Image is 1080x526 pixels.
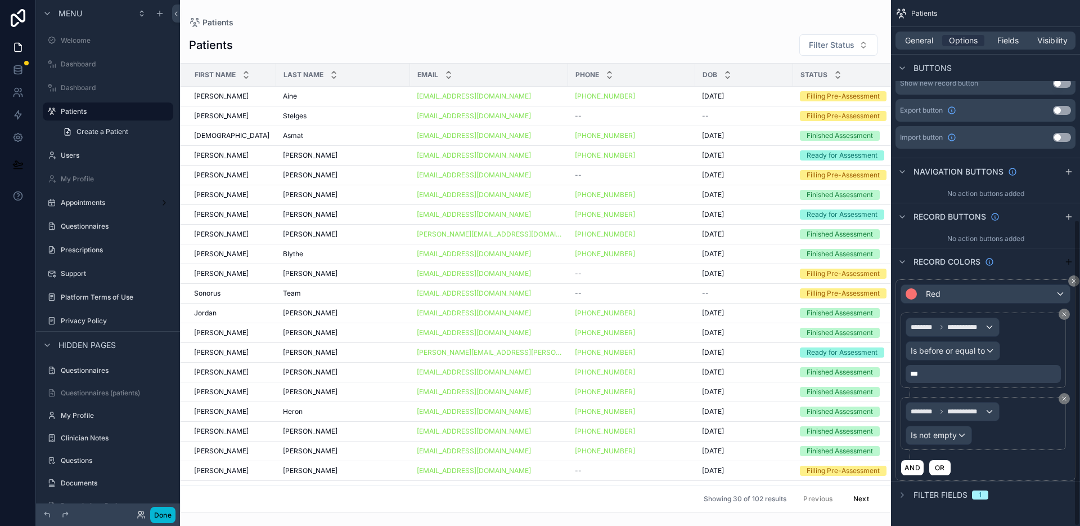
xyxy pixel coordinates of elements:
[283,368,337,377] span: [PERSON_NAME]
[194,289,269,298] a: Sonorus
[575,249,688,258] a: [PHONE_NUMBER]
[61,36,171,45] label: Welcome
[58,8,82,19] span: Menu
[194,466,269,475] a: [PERSON_NAME]
[702,171,786,180] a: [DATE]
[283,289,301,298] span: Team
[575,309,635,318] a: [PHONE_NUMBER]
[283,348,337,357] span: [PERSON_NAME]
[283,466,337,475] span: [PERSON_NAME]
[800,347,944,358] a: Ready for Assessment
[417,210,531,219] a: [EMAIL_ADDRESS][DOMAIN_NAME]
[43,217,173,235] a: Questionnaires
[417,466,561,475] a: [EMAIL_ADDRESS][DOMAIN_NAME]
[283,230,403,239] a: [PERSON_NAME]
[807,190,873,200] div: Finished Assessment
[61,269,171,278] label: Support
[283,92,403,101] a: Aine
[56,123,173,141] a: Create a Patient
[417,151,561,160] a: [EMAIL_ADDRESS][DOMAIN_NAME]
[283,249,403,258] a: Blythe
[575,466,582,475] span: --
[194,131,269,140] span: [DEMOGRAPHIC_DATA]
[575,348,635,357] a: [PHONE_NUMBER]
[807,407,873,417] div: Finished Assessment
[194,348,249,357] span: [PERSON_NAME]
[43,474,173,492] a: Documents
[417,407,531,416] a: [EMAIL_ADDRESS][DOMAIN_NAME]
[575,210,688,219] a: [PHONE_NUMBER]
[807,150,877,161] div: Ready for Assessment
[702,309,724,318] span: [DATE]
[283,466,403,475] a: [PERSON_NAME]
[417,269,561,278] a: [EMAIL_ADDRESS][DOMAIN_NAME]
[800,249,944,259] a: Finished Assessment
[150,507,175,523] button: Done
[194,309,217,318] span: Jordan
[417,171,561,180] a: [EMAIL_ADDRESS][DOMAIN_NAME]
[283,249,303,258] span: Blythe
[417,427,531,436] a: [EMAIL_ADDRESS][DOMAIN_NAME]
[702,190,786,199] a: [DATE]
[194,112,269,121] a: [PERSON_NAME]
[417,190,561,199] a: [EMAIL_ADDRESS][DOMAIN_NAME]
[43,194,173,212] a: Appointments
[283,309,337,318] span: [PERSON_NAME]
[417,112,561,121] a: [EMAIL_ADDRESS][DOMAIN_NAME]
[702,309,786,318] a: [DATE]
[283,151,337,160] span: [PERSON_NAME]
[417,171,531,180] a: [EMAIL_ADDRESS][DOMAIN_NAME]
[61,175,171,184] label: My Profile
[800,131,944,141] a: Finished Assessment
[43,146,173,164] a: Users
[417,190,531,199] a: [EMAIL_ADDRESS][DOMAIN_NAME]
[807,446,873,456] div: Finished Assessment
[417,407,561,416] a: [EMAIL_ADDRESS][DOMAIN_NAME]
[905,35,933,46] span: General
[283,230,337,239] span: [PERSON_NAME]
[61,60,171,69] label: Dashboard
[800,269,944,279] a: Filling Pre-Assessment
[702,131,724,140] span: [DATE]
[901,284,1070,304] button: Red
[283,151,403,160] a: [PERSON_NAME]
[417,466,531,475] a: [EMAIL_ADDRESS][DOMAIN_NAME]
[800,407,944,417] a: Finished Assessment
[702,210,786,219] a: [DATE]
[194,92,269,101] a: [PERSON_NAME]
[283,210,337,219] span: [PERSON_NAME]
[417,328,561,337] a: [EMAIL_ADDRESS][DOMAIN_NAME]
[807,308,873,318] div: Finished Assessment
[194,407,249,416] span: [PERSON_NAME]
[702,387,786,396] a: [DATE]
[702,112,709,121] span: --
[575,171,582,180] span: --
[417,427,561,436] a: [EMAIL_ADDRESS][DOMAIN_NAME]
[61,107,166,116] label: Patients
[702,171,724,180] span: [DATE]
[702,427,724,436] span: [DATE]
[575,171,688,180] a: --
[845,490,877,507] button: Next
[283,112,307,121] span: Stelges
[283,447,337,456] span: [PERSON_NAME]
[283,447,403,456] a: [PERSON_NAME]
[702,328,786,337] a: [DATE]
[800,111,944,121] a: Filling Pre-Assessment
[283,348,403,357] a: [PERSON_NAME]
[194,269,249,278] span: [PERSON_NAME]
[194,328,269,337] a: [PERSON_NAME]
[417,387,531,396] a: [EMAIL_ADDRESS][DOMAIN_NAME]
[283,309,403,318] a: [PERSON_NAME]
[61,479,171,488] label: Documents
[702,289,786,298] a: --
[807,131,873,141] div: Finished Assessment
[417,249,561,258] a: [EMAIL_ADDRESS][DOMAIN_NAME]
[61,366,171,375] label: Questionnaires
[283,427,403,436] a: [PERSON_NAME]
[283,407,303,416] span: Heron
[194,387,269,396] a: [PERSON_NAME]
[43,241,173,259] a: Prescriptions
[194,210,249,219] span: [PERSON_NAME]
[807,328,873,338] div: Finished Assessment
